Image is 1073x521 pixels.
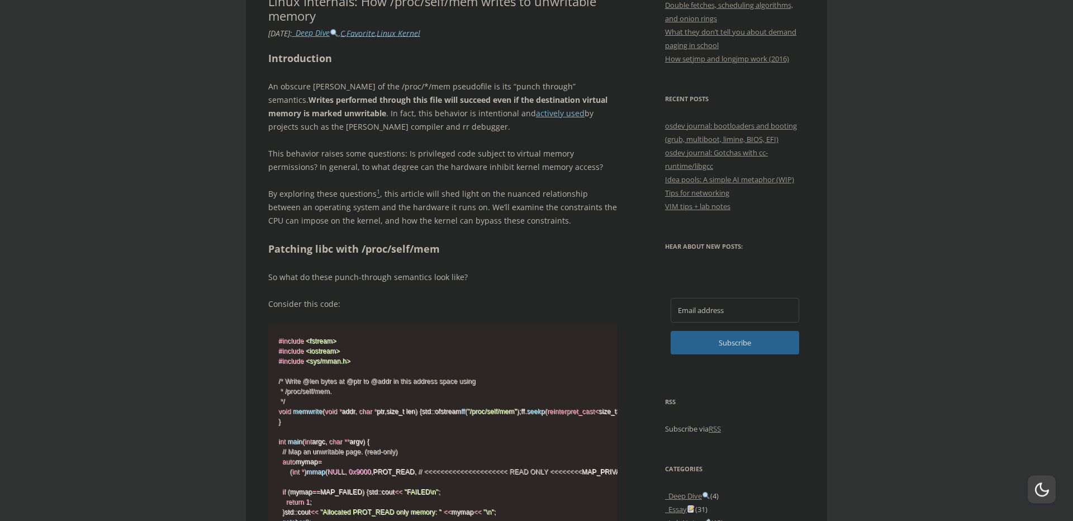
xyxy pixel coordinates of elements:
span: ( [288,488,290,496]
span: <iostream> [306,347,340,355]
span: int [292,468,300,476]
span: int [278,438,286,446]
span: char [359,408,372,415]
span: ; [494,508,496,516]
a: actively used [536,108,585,119]
i: : , , , [268,27,420,38]
sup: 1 [377,188,380,196]
p: Consider this code: [268,297,618,311]
span: int [305,438,312,446]
img: 📝 [687,505,695,513]
span: return [286,498,304,506]
h3: RSS [665,395,805,409]
strong: Writes performed through this file will succeed even if the destination virtual memory is marked ... [268,94,607,119]
a: _Deep Dive [292,27,339,38]
span: << [310,508,318,516]
a: osdev journal: bootloaders and booting (grub, multiboot, limine, BIOS, EFI) [665,121,797,144]
span: <sys/mman.h> [306,357,350,365]
p: This behavior raises some questions: Is privileged code subject to virtual memory permissions? In... [268,147,618,174]
span: { [367,438,369,446]
span: // Map an unwritable page. (read-only) [282,448,398,456]
span: ; [310,498,311,506]
span: "/proc/self/mem" [467,408,517,415]
span: { [419,408,421,415]
span: ff [461,408,465,415]
span: << [443,508,451,516]
a: What they don’t tell you about demand paging in school [665,27,796,50]
span: void [325,408,337,415]
p: Subscribe via [665,422,805,435]
span: , [384,408,386,415]
p: An obscure [PERSON_NAME] of the /proc/*/mem pseudofile is its “punch through” semantics. . In fac... [268,80,618,134]
a: _Essay [665,504,695,514]
span: seekp [526,408,545,415]
span: << [473,508,481,516]
span: <fstream> [306,337,336,345]
a: RSS [709,424,721,434]
span: << [395,488,402,496]
span: ) [362,488,364,496]
span: "Allocated PROT_READ only memory: " [320,508,441,516]
span: ; [519,408,521,415]
span: auto [282,458,296,466]
span: reinterpret_cast [547,408,595,415]
span: , [371,468,373,476]
a: 1 [377,188,380,199]
a: C [340,27,345,38]
input: Email address [671,298,799,323]
span: :: [293,508,297,516]
span: == [312,488,320,496]
span: // <<<<<<<<<<<<<<<<<<<<< READ ONLY <<<<<<<< [418,468,581,476]
h2: Patching libc with /proc/self/mem [268,241,618,257]
span: ( [322,408,325,415]
time: [DATE] [268,27,290,38]
span: void [278,408,291,415]
span: main [287,438,302,446]
li: (4) [665,489,805,503]
li: (31) [665,503,805,516]
img: 🔍 [330,29,338,37]
a: Idea pools: A simple AI metaphor (WIP) [665,174,794,184]
span: mmap [306,468,325,476]
span: > [616,408,620,415]
span: , [325,438,327,446]
span: . [525,408,526,415]
h3: Categories [665,462,805,476]
span: ( [290,468,292,476]
span: , [345,468,346,476]
span: , [415,468,416,476]
span: if [282,488,286,496]
span: } [282,508,284,516]
h3: Recent Posts [665,92,805,106]
span: , [355,408,357,415]
span: ) [415,408,417,415]
span: include [282,357,304,365]
span: # [278,347,340,355]
a: Tips for networking [665,188,729,198]
span: ) [363,438,365,446]
button: Subscribe [671,331,799,354]
span: char [329,438,343,446]
span: # [278,337,336,345]
span: ) [304,468,306,476]
a: Favorite [346,27,375,38]
span: ( [325,468,327,476]
a: VIM tips + lab notes [665,201,730,211]
span: 1 [306,498,310,506]
span: /* Write @len bytes at @ptr to @addr in this address space using * /proc/self/mem. */ [278,377,476,405]
span: ) [517,408,519,415]
a: osdev journal: Gotchas with cc-runtime/libgcc [665,148,768,171]
span: ( [302,438,305,446]
span: } [278,418,281,425]
span: # [278,357,350,365]
span: = [317,458,321,466]
a: How setjmp and longjmp work (2016) [665,54,789,64]
h3: Hear about new posts: [665,240,805,253]
a: Linux Kernel [377,27,420,38]
p: By exploring these questions , this article will shed light on the nuanced relationship between a... [268,187,618,228]
h2: Introduction [268,50,618,67]
span: ( [465,408,467,415]
span: NULL [327,468,345,476]
span: :: [431,408,435,415]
